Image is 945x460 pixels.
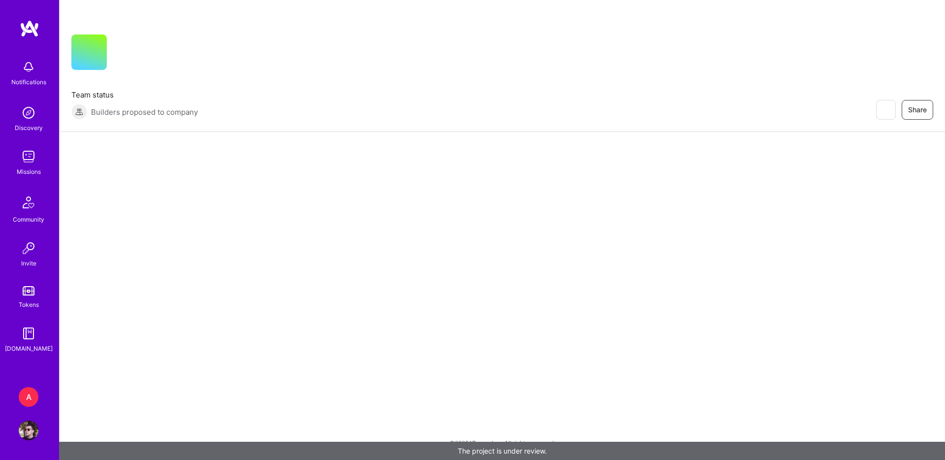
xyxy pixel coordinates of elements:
[882,106,889,114] i: icon EyeClosed
[20,20,39,37] img: logo
[902,100,933,120] button: Share
[71,104,87,120] img: Builders proposed to company
[23,286,34,296] img: tokens
[19,299,39,310] div: Tokens
[17,191,40,214] img: Community
[16,387,41,407] a: A
[17,166,41,177] div: Missions
[59,442,945,460] div: The project is under review.
[19,103,38,123] img: discovery
[15,123,43,133] div: Discovery
[19,147,38,166] img: teamwork
[16,421,41,440] a: User Avatar
[19,238,38,258] img: Invite
[5,343,53,354] div: [DOMAIN_NAME]
[13,214,44,225] div: Community
[19,421,38,440] img: User Avatar
[19,387,38,407] div: A
[908,105,927,115] span: Share
[21,258,36,268] div: Invite
[71,90,198,100] span: Team status
[19,324,38,343] img: guide book
[91,107,198,117] span: Builders proposed to company
[11,77,46,87] div: Notifications
[19,57,38,77] img: bell
[119,50,126,58] i: icon CompanyGray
